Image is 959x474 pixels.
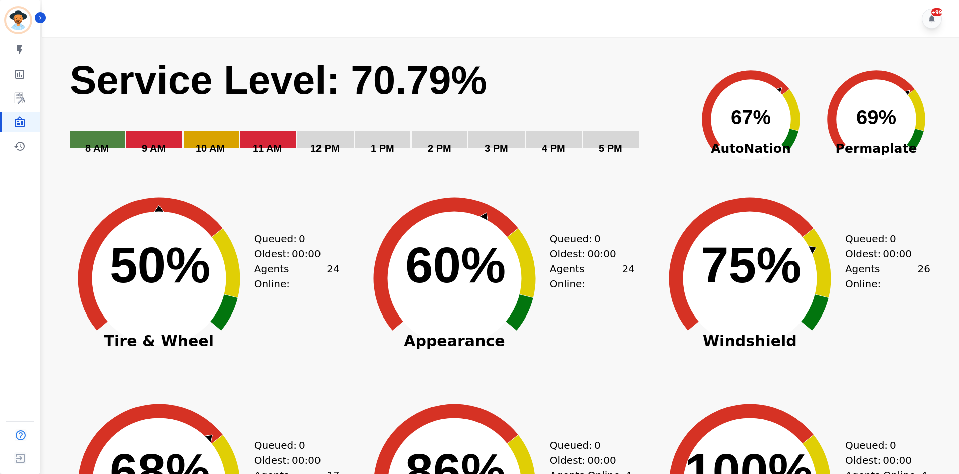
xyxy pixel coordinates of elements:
[701,237,801,293] text: 75%
[196,143,225,154] text: 10 AM
[85,143,109,154] text: 8 AM
[542,143,565,154] text: 4 PM
[550,261,635,291] div: Agents Online:
[59,336,259,346] span: Tire & Wheel
[845,261,930,291] div: Agents Online:
[931,8,942,16] div: +99
[142,143,166,154] text: 9 AM
[550,231,625,246] div: Queued:
[110,237,210,293] text: 50%
[550,453,625,468] div: Oldest:
[310,143,340,154] text: 12 PM
[883,453,912,468] span: 00:00
[890,438,896,453] span: 0
[254,453,330,468] div: Oldest:
[883,246,912,261] span: 00:00
[599,143,622,154] text: 5 PM
[254,231,330,246] div: Queued:
[845,231,920,246] div: Queued:
[428,143,451,154] text: 2 PM
[254,246,330,261] div: Oldest:
[485,143,508,154] text: 3 PM
[254,261,340,291] div: Agents Online:
[594,231,601,246] span: 0
[405,237,506,293] text: 60%
[594,438,601,453] span: 0
[845,246,920,261] div: Oldest:
[299,438,305,453] span: 0
[327,261,339,291] span: 24
[731,106,771,128] text: 67%
[688,139,814,159] span: AutoNation
[550,246,625,261] div: Oldest:
[622,261,634,291] span: 24
[890,231,896,246] span: 0
[650,336,850,346] span: Windshield
[292,246,321,261] span: 00:00
[587,246,616,261] span: 00:00
[69,56,686,169] svg: Service Level: 0%
[856,106,896,128] text: 69%
[814,139,939,159] span: Permaplate
[354,336,555,346] span: Appearance
[917,261,930,291] span: 26
[292,453,321,468] span: 00:00
[299,231,305,246] span: 0
[371,143,394,154] text: 1 PM
[845,438,920,453] div: Queued:
[253,143,282,154] text: 11 AM
[587,453,616,468] span: 00:00
[6,8,30,32] img: Bordered avatar
[550,438,625,453] div: Queued:
[845,453,920,468] div: Oldest:
[70,58,487,102] text: Service Level: 70.79%
[254,438,330,453] div: Queued:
